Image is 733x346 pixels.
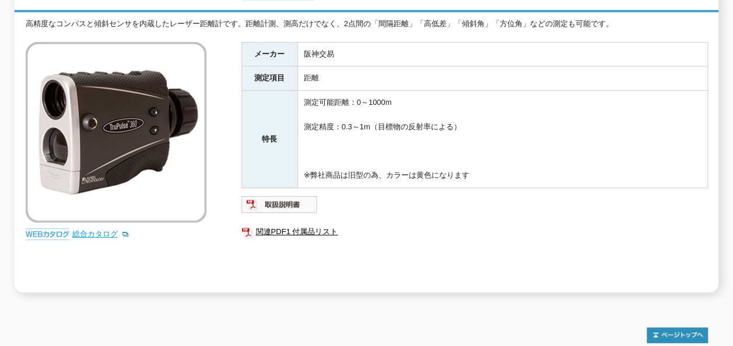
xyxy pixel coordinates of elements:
th: 測定項目 [241,66,297,91]
td: 距離 [297,66,707,91]
img: webカタログ [26,228,69,240]
a: 取扱説明書 [241,203,318,211]
th: メーカー [241,42,297,66]
a: 総合カタログ [72,230,129,238]
td: 測定可能距離：0～1000m 測定精度：0.3～1m（目標物の反射率による） ※弊社商品は旧型の為、カラーは黄色になります [297,91,707,188]
img: トップページへ [647,327,708,343]
td: 阪神交易 [297,42,707,66]
img: レーザー距離計 トゥルーパルス360 [26,42,206,223]
a: 関連PDF1 付属品リスト [241,224,708,239]
th: 特長 [241,91,297,188]
img: 取扱説明書 [241,195,318,214]
div: 高精度なコンパスと傾斜センサを内蔵したレーザー距離計です。距離計測、測高だけでなく、2点間の「間隔距離」「高低差」「傾斜角」「方位角」などの測定も可能です。 [26,18,708,30]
